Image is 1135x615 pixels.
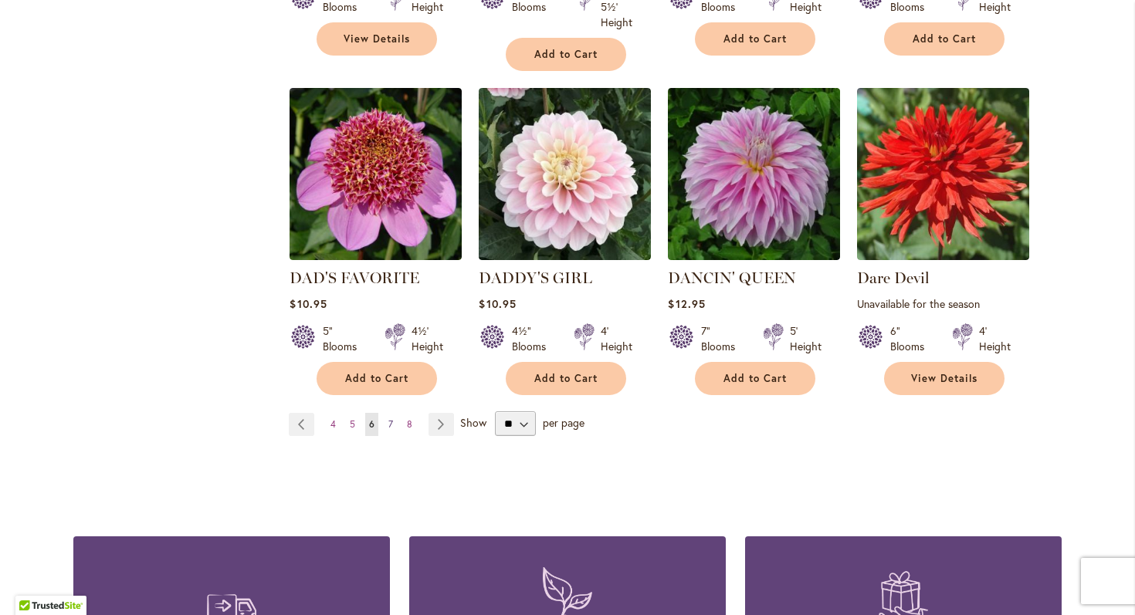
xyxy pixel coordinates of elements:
[668,296,705,311] span: $12.95
[385,413,397,436] a: 7
[12,560,55,603] iframe: Launch Accessibility Center
[890,323,933,354] div: 6" Blooms
[506,38,626,71] button: Add to Cart
[979,323,1011,354] div: 4' Height
[369,418,374,430] span: 6
[543,415,584,430] span: per page
[723,372,787,385] span: Add to Cart
[479,88,651,260] img: DADDY'S GIRL
[290,248,462,263] a: DAD'S FAVORITE
[479,248,651,263] a: DADDY'S GIRL
[911,372,977,385] span: View Details
[506,362,626,395] button: Add to Cart
[668,248,840,263] a: Dancin' Queen
[290,269,419,287] a: DAD'S FAVORITE
[330,418,336,430] span: 4
[327,413,340,436] a: 4
[290,296,327,311] span: $10.95
[884,22,1005,56] button: Add to Cart
[407,418,412,430] span: 8
[403,413,416,436] a: 8
[695,22,815,56] button: Add to Cart
[350,418,355,430] span: 5
[723,32,787,46] span: Add to Cart
[479,296,516,311] span: $10.95
[668,269,796,287] a: DANCIN' QUEEN
[344,32,410,46] span: View Details
[701,323,744,354] div: 7" Blooms
[345,372,408,385] span: Add to Cart
[317,22,437,56] a: View Details
[534,372,598,385] span: Add to Cart
[884,362,1005,395] a: View Details
[412,323,443,354] div: 4½' Height
[323,323,366,354] div: 5" Blooms
[790,323,822,354] div: 5' Height
[346,413,359,436] a: 5
[857,269,930,287] a: Dare Devil
[290,88,462,260] img: DAD'S FAVORITE
[857,296,1029,311] p: Unavailable for the season
[668,88,840,260] img: Dancin' Queen
[388,418,393,430] span: 7
[534,48,598,61] span: Add to Cart
[601,323,632,354] div: 4' Height
[695,362,815,395] button: Add to Cart
[479,269,592,287] a: DADDY'S GIRL
[913,32,976,46] span: Add to Cart
[460,415,486,430] span: Show
[857,248,1029,263] a: Dare Devil
[512,323,555,354] div: 4½" Blooms
[857,88,1029,260] img: Dare Devil
[317,362,437,395] button: Add to Cart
